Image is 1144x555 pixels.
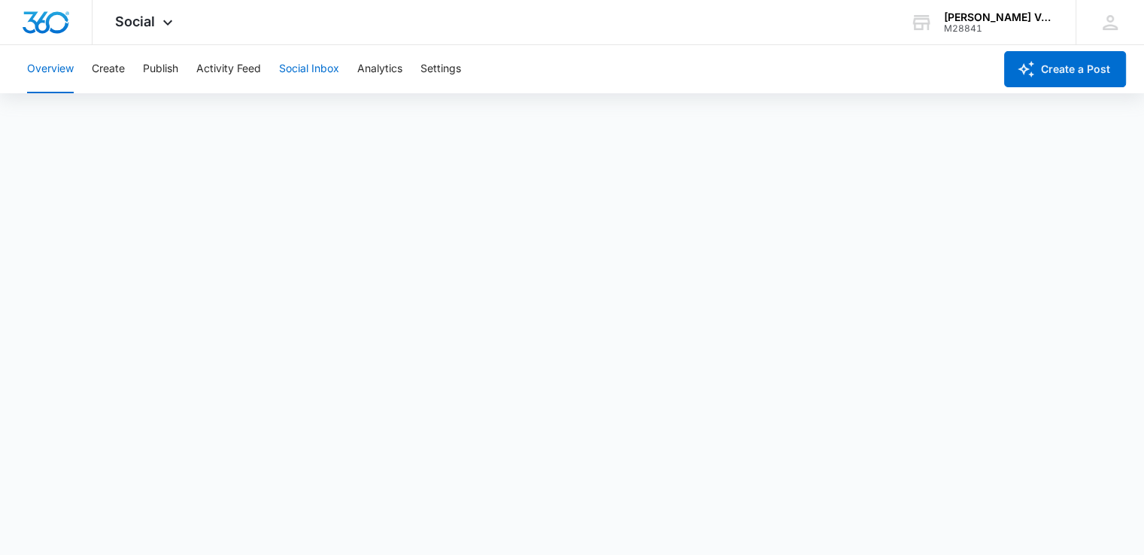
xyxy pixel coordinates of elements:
[1004,51,1126,87] button: Create a Post
[944,11,1054,23] div: account name
[420,45,461,93] button: Settings
[279,45,339,93] button: Social Inbox
[115,14,155,29] span: Social
[27,45,74,93] button: Overview
[92,45,125,93] button: Create
[196,45,261,93] button: Activity Feed
[944,23,1054,34] div: account id
[357,45,402,93] button: Analytics
[143,45,178,93] button: Publish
